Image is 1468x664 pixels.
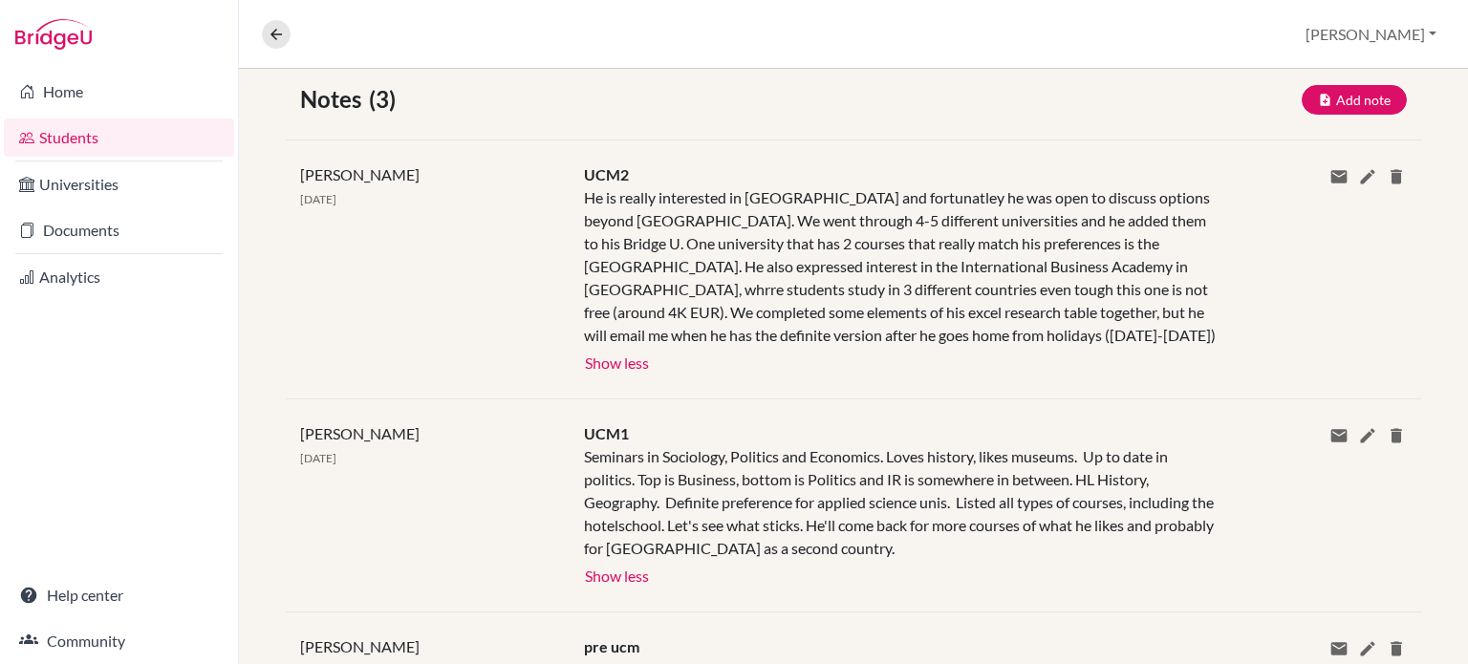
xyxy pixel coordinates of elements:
[584,424,629,442] span: UCM1
[584,347,650,375] button: Show less
[300,637,420,655] span: [PERSON_NAME]
[4,73,234,111] a: Home
[584,560,650,589] button: Show less
[300,165,420,183] span: [PERSON_NAME]
[4,165,234,203] a: Universities
[4,211,234,249] a: Documents
[584,165,629,183] span: UCM2
[300,451,336,465] span: [DATE]
[15,19,92,50] img: Bridge-U
[1302,85,1407,115] button: Add note
[1297,16,1445,53] button: [PERSON_NAME]
[4,622,234,660] a: Community
[584,186,1218,347] div: He is really interested in [GEOGRAPHIC_DATA] and fortunatley he was open to discuss options beyon...
[300,424,420,442] span: [PERSON_NAME]
[300,82,369,117] span: Notes
[584,445,1218,560] div: Seminars in Sociology, Politics and Economics. Loves history, likes museums. Up to date in politi...
[584,637,639,655] span: pre ucm
[300,192,336,206] span: [DATE]
[4,258,234,296] a: Analytics
[4,576,234,614] a: Help center
[4,118,234,157] a: Students
[369,82,403,117] span: (3)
